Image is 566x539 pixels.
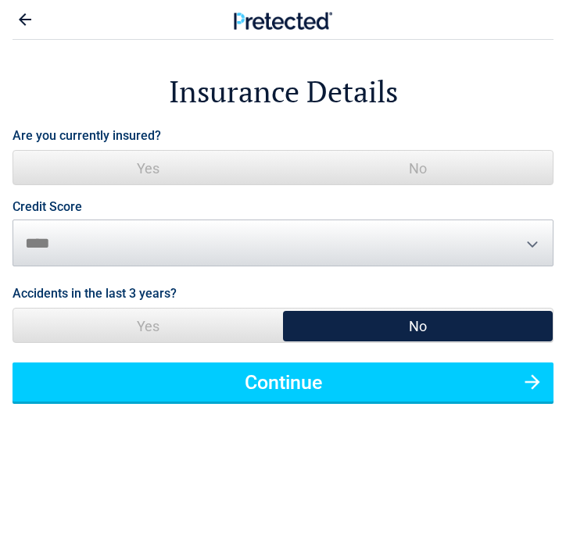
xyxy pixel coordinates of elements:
span: No [283,151,553,186]
span: No [283,309,553,344]
img: Main Logo [234,12,332,30]
label: Are you currently insured? [13,125,161,146]
span: Yes [13,151,283,186]
h2: Insurance Details [13,72,553,112]
label: Accidents in the last 3 years? [13,283,177,304]
label: Credit Score [13,201,82,213]
button: Continue [13,362,553,402]
span: Yes [13,309,283,344]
